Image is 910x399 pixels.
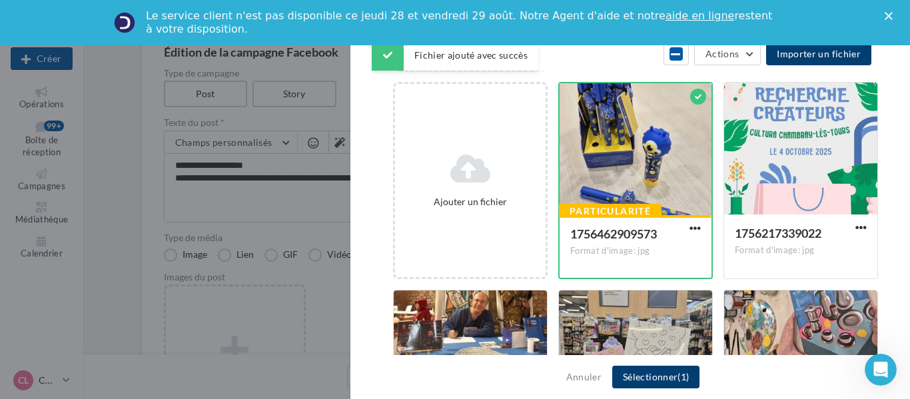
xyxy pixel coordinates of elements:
[612,366,699,388] button: Sélectionner(1)
[735,226,821,240] span: 1756217339022
[146,9,775,36] div: Le service client n'est pas disponible ce jeudi 28 et vendredi 29 août. Notre Agent d'aide et not...
[570,226,657,241] span: 1756462909573
[666,9,734,22] a: aide en ligne
[372,40,538,71] div: Fichier ajouté avec succès
[705,48,739,59] span: Actions
[114,12,135,33] img: Profile image for Service-Client
[735,244,867,256] div: Format d'image: jpg
[678,371,689,382] span: (1)
[766,43,871,65] button: Importer un fichier
[400,195,540,208] div: Ajouter un fichier
[559,204,662,218] div: Particularité
[694,43,761,65] button: Actions
[885,12,898,20] div: Fermer
[865,354,897,386] iframe: Intercom live chat
[561,369,607,385] button: Annuler
[777,48,861,59] span: Importer un fichier
[570,245,701,257] div: Format d'image: jpg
